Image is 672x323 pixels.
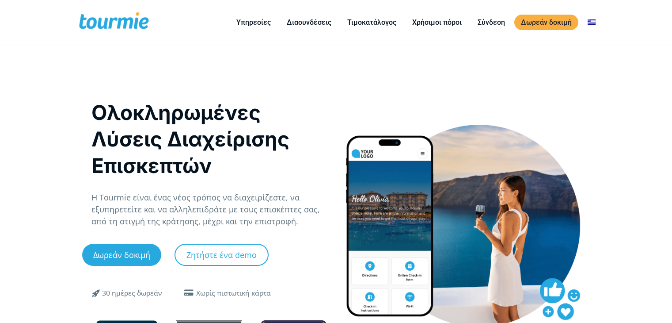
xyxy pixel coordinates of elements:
a: Διασυνδέσεις [280,17,338,28]
a: Δωρεάν δοκιμή [514,15,578,30]
a: Σύνδεση [471,17,512,28]
h1: Ολοκληρωμένες Λύσεις Διαχείρισης Επισκεπτών [91,99,327,179]
span:  [182,289,196,296]
span:  [86,288,107,298]
a: Χρήσιμοι πόροι [406,17,468,28]
div: 30 ημέρες δωρεάν [102,288,162,299]
a: Τιμοκατάλογος [341,17,403,28]
div: Χωρίς πιστωτική κάρτα [196,288,271,299]
a: Δωρεάν δοκιμή [82,244,161,266]
a: Υπηρεσίες [230,17,277,28]
p: Η Tourmie είναι ένας νέος τρόπος να διαχειρίζεστε, να εξυπηρετείτε και να αλληλεπιδράτε με τους ε... [91,192,327,227]
a: Ζητήστε ένα demo [175,244,269,266]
